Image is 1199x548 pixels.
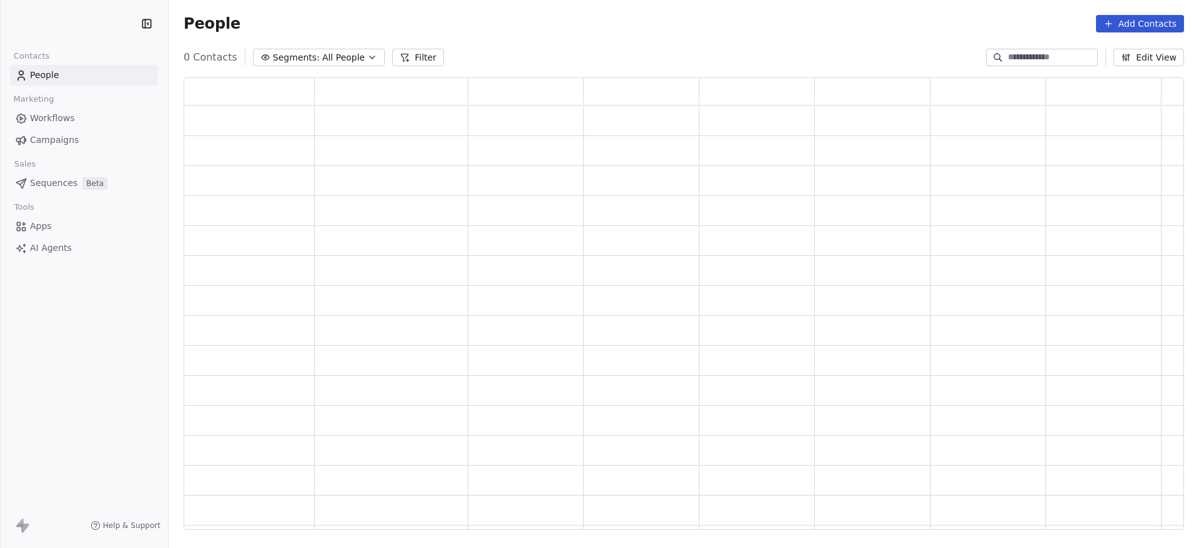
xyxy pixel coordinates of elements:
button: Filter [392,49,444,66]
a: SequencesBeta [10,173,158,193]
span: 0 Contacts [184,50,237,65]
a: Help & Support [91,521,160,531]
span: Campaigns [30,134,79,147]
a: Workflows [10,108,158,129]
a: Apps [10,216,158,237]
span: Beta [82,177,107,190]
a: People [10,65,158,86]
span: Workflows [30,112,75,125]
span: Contacts [8,47,55,66]
a: Campaigns [10,130,158,150]
span: People [184,14,240,33]
span: Marketing [8,90,59,109]
span: All People [322,51,365,64]
span: AI Agents [30,242,72,255]
span: People [30,69,59,82]
button: Add Contacts [1096,15,1184,32]
span: Apps [30,220,52,233]
span: Segments: [273,51,320,64]
span: Sequences [30,177,77,190]
span: Help & Support [103,521,160,531]
button: Edit View [1113,49,1184,66]
span: Sales [9,155,41,174]
span: Tools [9,198,39,217]
a: AI Agents [10,238,158,258]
